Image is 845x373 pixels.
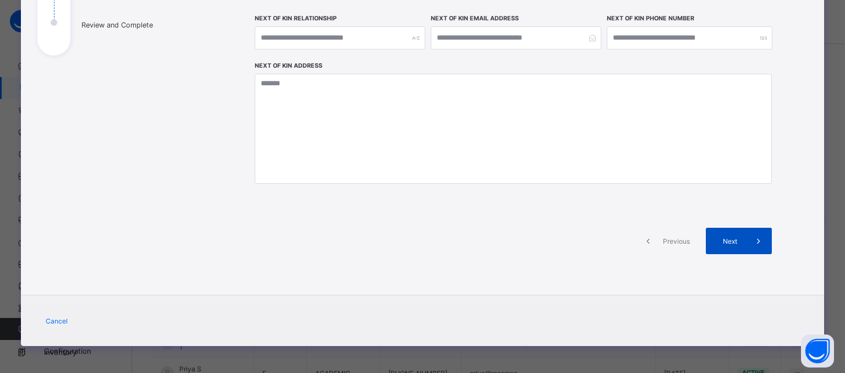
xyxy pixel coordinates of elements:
label: Next of Kin Address [255,62,322,69]
label: Next of Kin Relationship [255,15,337,22]
span: Previous [661,237,692,245]
span: Next [714,237,745,245]
button: Open asap [801,334,834,367]
label: Next of Kin Email Address [431,15,519,22]
label: Next of Kin Phone Number [607,15,694,22]
span: Cancel [46,317,68,325]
